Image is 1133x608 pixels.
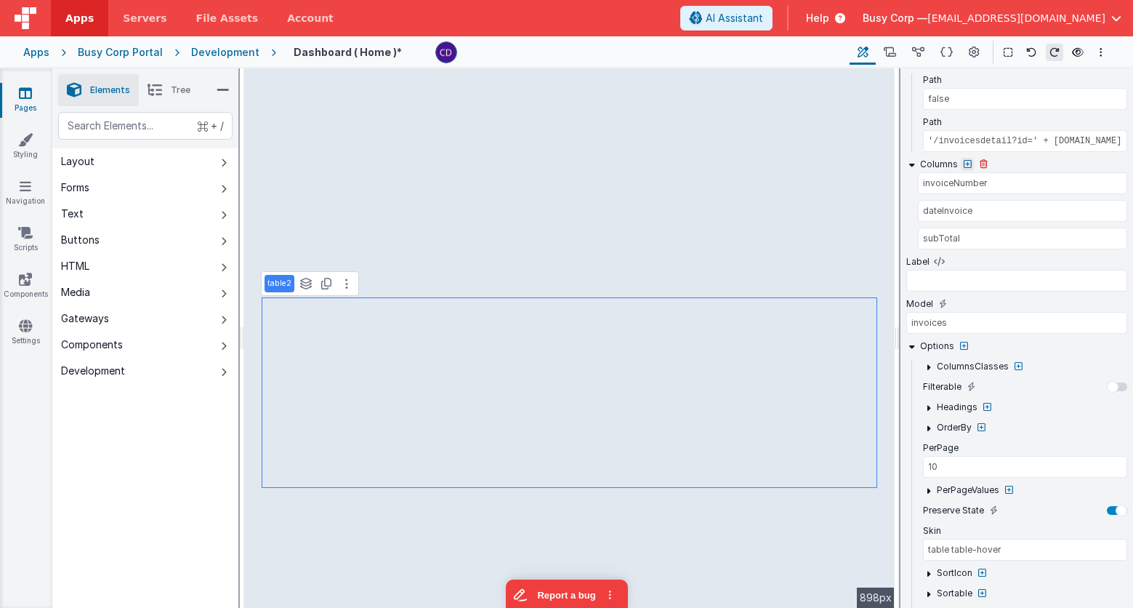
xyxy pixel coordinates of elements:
[52,253,238,279] button: HTML
[52,305,238,332] button: Gateways
[267,278,291,289] p: table2
[61,180,89,195] div: Forms
[61,285,90,300] div: Media
[52,332,238,358] button: Components
[52,148,238,175] button: Layout
[52,279,238,305] button: Media
[923,442,959,454] label: PerPage
[198,112,224,140] span: + /
[52,227,238,253] button: Buttons
[920,340,954,352] label: Options
[906,256,930,268] label: Label
[171,84,190,96] span: Tree
[937,484,999,496] label: PerPageValues
[61,207,84,221] div: Text
[937,422,972,433] label: OrderBy
[65,11,94,25] span: Apps
[123,11,166,25] span: Servers
[191,45,259,60] div: Development
[1092,44,1110,61] button: Options
[52,358,238,384] button: Development
[244,68,895,608] div: -->
[436,42,456,63] img: a606d2cf83e4811ced2fe5d3972caf99
[61,154,94,169] div: Layout
[61,311,109,326] div: Gateways
[923,74,942,86] label: Path
[927,11,1105,25] span: [EMAIL_ADDRESS][DOMAIN_NAME]
[23,45,49,60] div: Apps
[937,361,1009,372] label: ColumnsClasses
[863,11,1121,25] button: Busy Corp — [EMAIL_ADDRESS][DOMAIN_NAME]
[920,159,958,170] label: Columns
[90,84,130,96] span: Elements
[52,175,238,201] button: Forms
[78,45,163,60] div: Busy Corp Portal
[906,298,933,310] label: Model
[923,505,984,516] label: Preserve State
[61,364,125,378] div: Development
[923,381,961,393] label: Filterable
[923,525,941,537] label: Skin
[937,401,977,413] label: Headings
[61,259,89,273] div: HTML
[806,11,829,25] span: Help
[61,233,100,247] div: Buttons
[58,112,233,140] input: Search Elements...
[61,337,123,352] div: Components
[923,116,942,128] label: Path
[680,6,773,31] button: AI Assistant
[857,588,895,608] div: 898px
[863,11,927,25] span: Busy Corp —
[294,47,402,57] h4: Dashboard ( Home )
[937,588,972,599] label: Sortable
[937,567,972,579] label: SortIcon
[196,11,259,25] span: File Assets
[52,201,238,227] button: Text
[706,11,763,25] span: AI Assistant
